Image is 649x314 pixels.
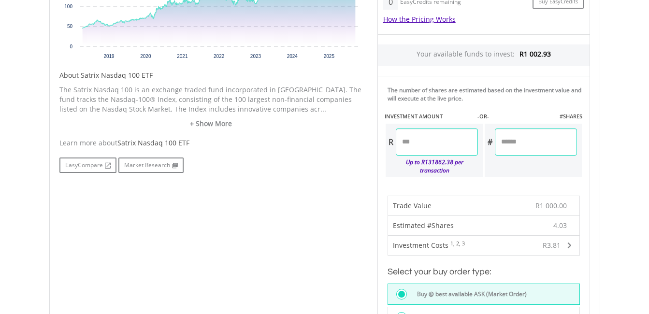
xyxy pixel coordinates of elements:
[383,14,456,24] a: How the Pricing Works
[70,44,72,49] text: 0
[450,240,465,247] sup: 1, 2, 3
[535,201,567,210] span: R1 000.00
[59,71,363,80] h5: About Satrix Nasdaq 100 ETF
[386,128,396,156] div: R
[177,54,188,59] text: 2021
[385,113,443,120] label: INVESTMENT AMOUNT
[323,54,334,59] text: 2025
[393,201,432,210] span: Trade Value
[393,221,454,230] span: Estimated #Shares
[250,54,261,59] text: 2023
[378,44,590,66] div: Your available funds to invest:
[287,54,298,59] text: 2024
[411,289,527,300] label: Buy @ best available ASK (Market Order)
[67,24,72,29] text: 50
[519,49,551,58] span: R1 002.93
[393,241,448,250] span: Investment Costs
[59,119,363,128] a: + Show More
[214,54,225,59] text: 2022
[117,138,189,147] span: Satrix Nasdaq 100 ETF
[553,221,567,230] span: 4.03
[386,156,478,177] div: Up to R131862.38 per transaction
[103,54,115,59] text: 2019
[140,54,151,59] text: 2020
[59,85,363,114] p: The Satrix Nasdaq 100 is an exchange traded fund incorporated in [GEOGRAPHIC_DATA]. The fund trac...
[118,157,184,173] a: Market Research
[485,128,495,156] div: #
[59,157,116,173] a: EasyCompare
[477,113,489,120] label: -OR-
[388,265,580,279] h3: Select your buy order type:
[560,113,582,120] label: #SHARES
[59,138,363,148] div: Learn more about
[388,86,586,102] div: The number of shares are estimated based on the investment value and will execute at the live price.
[64,4,72,9] text: 100
[543,241,561,250] span: R3.81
